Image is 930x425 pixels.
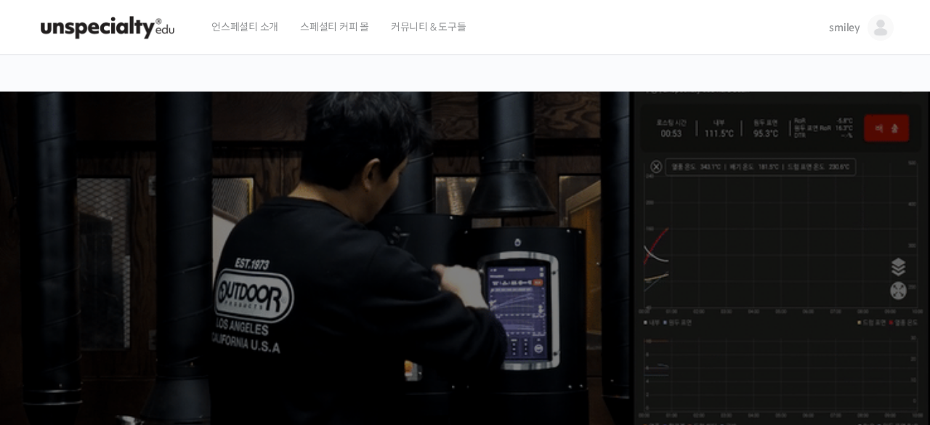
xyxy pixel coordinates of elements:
[15,222,916,296] p: [PERSON_NAME]을 다하는 당신을 위해, 최고와 함께 만든 커피 클래스
[15,302,916,323] p: 시간과 장소에 구애받지 않고, 검증된 커리큘럼으로
[829,21,860,34] span: smiley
